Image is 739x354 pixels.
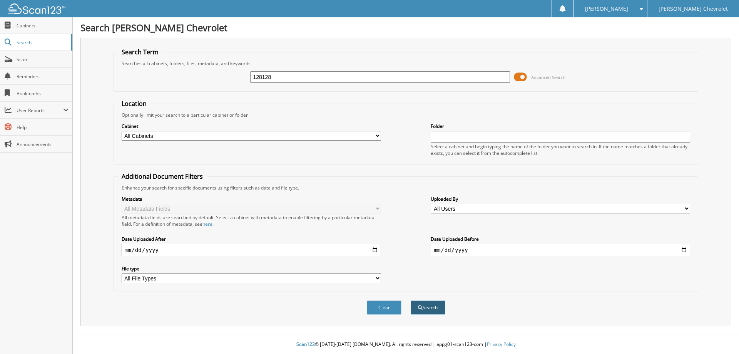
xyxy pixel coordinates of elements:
[17,22,69,29] span: Cabinets
[296,341,315,347] span: Scan123
[118,60,694,67] div: Searches all cabinets, folders, files, metadata, and keywords
[73,335,739,354] div: © [DATE]-[DATE] [DOMAIN_NAME]. All rights reserved | appg01-scan123-com |
[367,300,401,315] button: Clear
[17,90,69,97] span: Bookmarks
[118,99,150,108] legend: Location
[122,214,381,227] div: All metadata fields are searched by default. Select a cabinet with metadata to enable filtering b...
[431,244,690,256] input: end
[118,48,162,56] legend: Search Term
[122,236,381,242] label: Date Uploaded After
[585,7,628,11] span: [PERSON_NAME]
[122,244,381,256] input: start
[118,172,207,181] legend: Additional Document Filters
[701,317,739,354] iframe: Chat Widget
[411,300,445,315] button: Search
[118,185,694,191] div: Enhance your search for specific documents using filters such as date and file type.
[202,221,212,227] a: here
[431,196,690,202] label: Uploaded By
[17,73,69,80] span: Reminders
[431,236,690,242] label: Date Uploaded Before
[122,196,381,202] label: Metadata
[17,124,69,131] span: Help
[17,141,69,148] span: Announcements
[531,74,565,80] span: Advanced Search
[17,107,63,114] span: User Reports
[8,3,65,14] img: scan123-logo-white.svg
[122,123,381,129] label: Cabinet
[431,123,690,129] label: Folder
[431,143,690,156] div: Select a cabinet and begin typing the name of the folder you want to search in. If the name match...
[80,21,731,34] h1: Search [PERSON_NAME] Chevrolet
[17,39,67,46] span: Search
[122,265,381,272] label: File type
[487,341,516,347] a: Privacy Policy
[118,112,694,118] div: Optionally limit your search to a particular cabinet or folder
[17,56,69,63] span: Scan
[659,7,728,11] span: [PERSON_NAME] Chevrolet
